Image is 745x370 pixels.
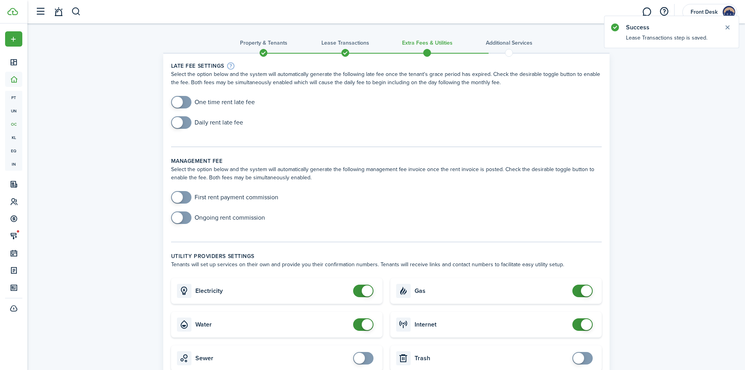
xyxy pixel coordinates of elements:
button: Open sidebar [33,4,48,19]
a: Notifications [51,2,66,22]
card-title: Internet [415,321,568,328]
a: Messaging [639,2,654,22]
h3: Property & Tenants [240,39,287,47]
a: kl [5,131,22,144]
a: pt [5,91,22,104]
h3: Extra fees & Utilities [402,39,453,47]
button: Search [71,5,81,18]
span: Front Desk [688,9,720,15]
notify-title: Success [626,23,716,32]
card-title: Trash [415,355,568,362]
button: Open resource center [657,5,671,18]
button: Open menu [5,31,22,47]
h3: Lease Transactions [321,39,369,47]
wizard-step-header-title: Utility providers settings [171,252,602,260]
a: oc [5,117,22,131]
wizard-step-header-description: Select the option below and the system will automatically generate the following late fee once th... [171,70,602,87]
a: un [5,104,22,117]
card-title: Gas [415,287,568,294]
img: Front Desk [723,6,735,18]
card-title: Electricity [195,287,349,294]
card-title: Sewer [195,355,349,362]
h3: Additional Services [486,39,532,47]
notify-body: Lease Transactions step is saved. [604,34,739,48]
button: Close notify [722,22,733,33]
card-title: Water [195,321,349,328]
wizard-step-header-title: Late fee settings [171,61,602,70]
a: eq [5,144,22,157]
wizard-step-header-description: Select the option below and the system will automatically generate the following management fee i... [171,165,602,182]
wizard-step-header-description: Tenants will set up services on their own and provide you their confirmation numbers. Tenants wil... [171,260,602,269]
a: in [5,157,22,171]
wizard-step-header-title: Management fee [171,157,602,165]
img: TenantCloud [7,8,18,15]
